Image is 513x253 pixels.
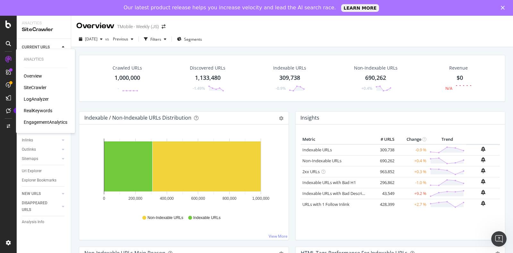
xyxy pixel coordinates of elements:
div: 309,738 [279,74,300,82]
div: Discovered URLs [190,65,225,71]
td: 690,262 [370,155,396,166]
a: Url Explorer [22,168,66,174]
div: +0.4% [361,86,372,91]
div: 1,133,480 [195,74,221,82]
span: Non-Indexable URLs [147,215,183,221]
text: 800,000 [223,196,237,201]
td: 428,399 [370,199,396,210]
div: Overview [76,21,114,31]
div: bell-plus [481,179,485,184]
div: bell-plus [481,190,485,195]
td: +0.3 % [396,166,428,177]
a: CURRENT URLS [22,44,60,51]
text: 0 [103,196,105,201]
a: Overview [24,73,42,79]
span: Indexable URLs [193,215,221,221]
svg: A chart. [84,135,281,209]
td: 309,738 [370,144,396,156]
text: 400,000 [160,196,174,201]
div: Tooltip anchor [13,108,19,114]
span: Segments [184,37,202,42]
button: Segments [174,34,205,44]
a: View More [269,233,288,239]
th: Change [396,135,428,144]
div: SiteCrawler [22,26,66,33]
a: LEARN MORE [341,4,379,12]
div: Explorer Bookmarks [22,177,56,184]
text: 1,000,000 [252,196,270,201]
th: # URLS [370,135,396,144]
a: Explorer Bookmarks [22,177,66,184]
div: Non-Indexable URLs [354,65,398,71]
a: Analysis Info [22,219,66,225]
div: Our latest product release helps you increase velocity and lead the AI search race. [124,4,336,11]
text: 600,000 [191,196,205,201]
a: Indexable URLs [302,147,332,153]
div: bell-plus [481,157,485,162]
button: [DATE] [76,34,105,44]
div: Analysis Info [22,219,44,225]
div: Analytics [22,21,66,26]
a: 2xx URLs [302,169,320,174]
div: Sitemaps [22,156,38,162]
div: bell-plus [481,147,485,152]
td: 963,852 [370,166,396,177]
iframe: Intercom live chat [491,231,507,247]
a: Indexable URLs with Bad Description [302,190,372,196]
a: URLs with 1 Follow Inlink [302,201,349,207]
a: LogAnalyzer [24,96,49,102]
a: NEW URLS [22,190,60,197]
a: DISAPPEARED URLS [22,200,60,213]
span: 2025 Aug. 22nd [85,36,97,42]
a: Indexable URLs with Bad H1 [302,180,356,185]
td: +9.2 % [396,188,428,199]
div: NEW URLS [22,190,41,197]
div: Url Explorer [22,168,42,174]
span: vs [105,36,110,42]
th: Metric [301,135,370,144]
span: Previous [110,36,128,42]
a: EngagementAnalytics [24,119,67,125]
td: 43,549 [370,188,396,199]
div: 1,000,000 [114,74,140,82]
div: Inlinks [22,137,33,144]
a: RealKeywords [24,107,52,114]
td: -0.9 % [396,144,428,156]
text: 200,000 [129,196,143,201]
a: Outlinks [22,146,60,153]
div: Indexable URLs [273,65,306,71]
a: Sitemaps [22,156,60,162]
div: Close [501,6,507,10]
span: $0 [457,74,463,81]
div: bell-plus [481,168,485,173]
div: Outlinks [22,146,36,153]
div: Indexable / Non-Indexable URLs Distribution [84,114,191,121]
div: Filters [150,37,161,42]
span: Revenue [449,65,468,71]
td: 296,862 [370,177,396,188]
button: Filters [141,34,169,44]
div: Analytics [24,57,67,62]
div: DISAPPEARED URLS [22,200,54,213]
div: gear [279,116,283,121]
a: Inlinks [22,137,60,144]
td: -1.0 % [396,177,428,188]
h4: Insights [300,114,319,122]
td: +2.7 % [396,199,428,210]
div: - [118,86,119,91]
div: 690,262 [365,74,386,82]
div: TMobile - Weekly (JS) [117,23,159,30]
div: Crawled URLs [113,65,142,71]
div: -0.9% [276,86,286,91]
a: SiteCrawler [24,84,46,91]
td: +0.4 % [396,155,428,166]
th: Trend [428,135,466,144]
div: N/A [445,86,452,91]
div: bell-plus [481,201,485,206]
